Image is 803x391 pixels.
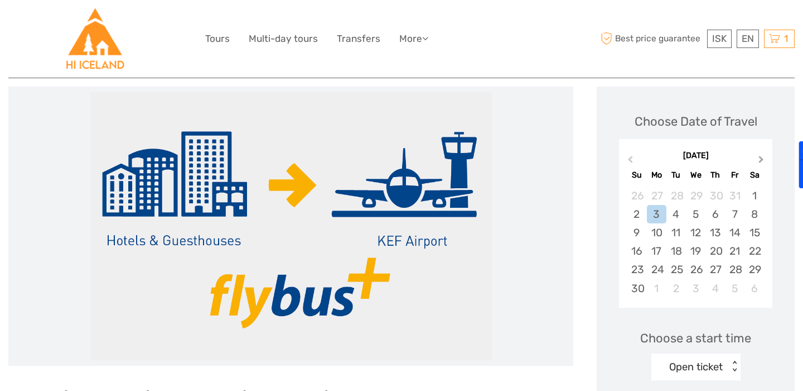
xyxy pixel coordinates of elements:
[686,242,705,260] div: Choose Wednesday, November 19th, 2025
[647,168,666,183] div: Mo
[666,205,686,223] div: Choose Tuesday, November 4th, 2025
[627,279,646,298] div: Choose Sunday, November 30th, 2025
[725,205,744,223] div: Choose Friday, November 7th, 2025
[666,168,686,183] div: Tu
[666,242,686,260] div: Choose Tuesday, November 18th, 2025
[666,223,686,242] div: Choose Tuesday, November 11th, 2025
[16,20,126,28] p: We're away right now. Please check back later!
[744,205,764,223] div: Choose Saturday, November 8th, 2025
[647,260,666,279] div: Choose Monday, November 24th, 2025
[627,187,646,205] div: Choose Sunday, October 26th, 2025
[686,205,705,223] div: Choose Wednesday, November 5th, 2025
[744,242,764,260] div: Choose Saturday, November 22nd, 2025
[622,187,768,298] div: month 2025-11
[725,168,744,183] div: Fr
[686,187,705,205] div: Choose Wednesday, October 29th, 2025
[666,187,686,205] div: Choose Tuesday, October 28th, 2025
[249,31,318,47] a: Multi-day tours
[782,33,790,44] span: 1
[744,223,764,242] div: Choose Saturday, November 15th, 2025
[647,187,666,205] div: Choose Monday, October 27th, 2025
[744,168,764,183] div: Sa
[620,153,638,171] button: Previous Month
[686,168,705,183] div: We
[640,330,751,347] span: Choose a start time
[90,92,492,360] img: 712a0e43dd27461abbb2e424cb7ebcd4_main_slider.png
[399,31,428,47] a: More
[619,150,772,162] div: [DATE]
[635,113,757,130] div: Choose Date of Travel
[725,242,744,260] div: Choose Friday, November 21st, 2025
[627,242,646,260] div: Choose Sunday, November 16th, 2025
[627,260,646,279] div: Choose Sunday, November 23rd, 2025
[666,279,686,298] div: Choose Tuesday, December 2nd, 2025
[744,260,764,279] div: Choose Saturday, November 29th, 2025
[686,223,705,242] div: Choose Wednesday, November 12th, 2025
[712,33,727,44] span: ISK
[705,187,725,205] div: Choose Thursday, October 30th, 2025
[669,360,723,374] div: Open ticket
[686,260,705,279] div: Choose Wednesday, November 26th, 2025
[729,361,739,373] div: < >
[705,279,725,298] div: Choose Thursday, December 4th, 2025
[725,187,744,205] div: Choose Friday, October 31st, 2025
[647,223,666,242] div: Choose Monday, November 10th, 2025
[753,153,771,171] button: Next Month
[627,205,646,223] div: Choose Sunday, November 2nd, 2025
[337,31,380,47] a: Transfers
[725,260,744,279] div: Choose Friday, November 28th, 2025
[205,31,230,47] a: Tours
[666,260,686,279] div: Choose Tuesday, November 25th, 2025
[647,205,666,223] div: Choose Monday, November 3rd, 2025
[705,205,725,223] div: Choose Thursday, November 6th, 2025
[686,279,705,298] div: Choose Wednesday, December 3rd, 2025
[725,223,744,242] div: Choose Friday, November 14th, 2025
[627,223,646,242] div: Choose Sunday, November 9th, 2025
[627,168,646,183] div: Su
[705,260,725,279] div: Choose Thursday, November 27th, 2025
[598,30,705,48] span: Best price guarantee
[647,242,666,260] div: Choose Monday, November 17th, 2025
[725,279,744,298] div: Choose Friday, December 5th, 2025
[705,168,725,183] div: Th
[705,223,725,242] div: Choose Thursday, November 13th, 2025
[65,8,125,69] img: Hostelling International
[705,242,725,260] div: Choose Thursday, November 20th, 2025
[744,187,764,205] div: Choose Saturday, November 1st, 2025
[744,279,764,298] div: Choose Saturday, December 6th, 2025
[737,30,759,48] div: EN
[647,279,666,298] div: Choose Monday, December 1st, 2025
[128,17,142,31] button: Open LiveChat chat widget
